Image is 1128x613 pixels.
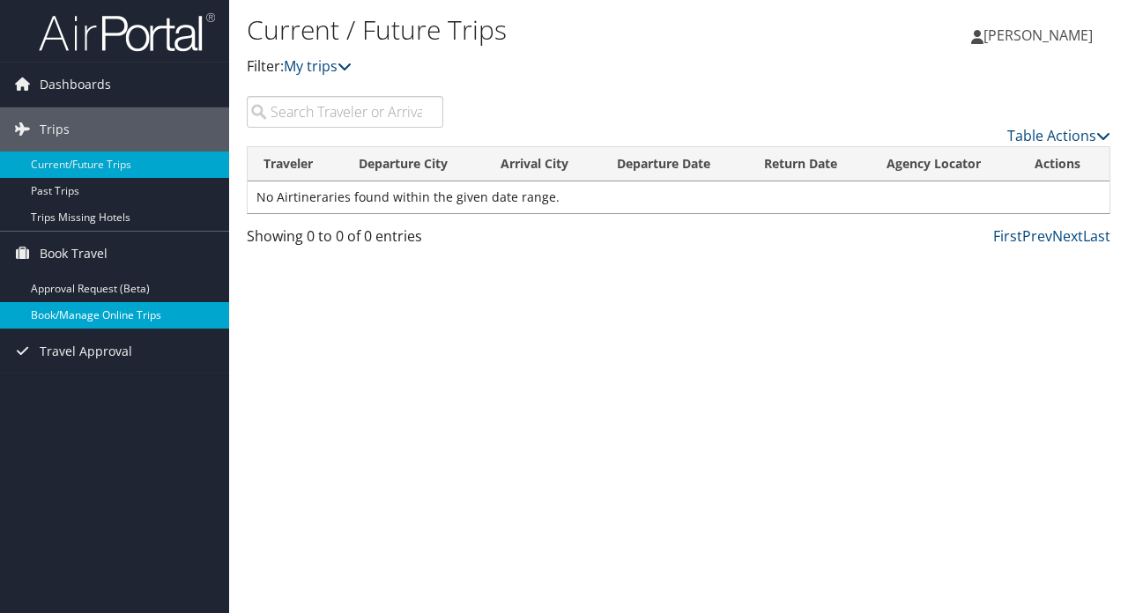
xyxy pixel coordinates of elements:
span: [PERSON_NAME] [983,26,1093,45]
span: Trips [40,107,70,151]
a: Last [1083,226,1110,246]
input: Search Traveler or Arrival City [247,96,443,128]
td: No Airtineraries found within the given date range. [248,181,1109,213]
th: Arrival City: activate to sort column ascending [485,147,602,181]
img: airportal-logo.png [39,11,215,53]
a: Next [1052,226,1083,246]
span: Travel Approval [40,329,132,373]
a: Table Actions [1007,126,1110,145]
th: Traveler: activate to sort column ascending [248,147,343,181]
div: Showing 0 to 0 of 0 entries [247,225,443,255]
th: Actions [1019,147,1109,181]
a: [PERSON_NAME] [971,9,1110,62]
h1: Current / Future Trips [247,11,822,48]
span: Book Travel [40,232,108,276]
th: Agency Locator: activate to sort column ascending [871,147,1019,181]
span: Dashboards [40,63,111,107]
a: First [993,226,1022,246]
th: Departure Date: activate to sort column descending [601,147,748,181]
th: Departure City: activate to sort column ascending [343,147,485,181]
p: Filter: [247,55,822,78]
a: Prev [1022,226,1052,246]
a: My trips [284,56,352,76]
th: Return Date: activate to sort column ascending [748,147,872,181]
